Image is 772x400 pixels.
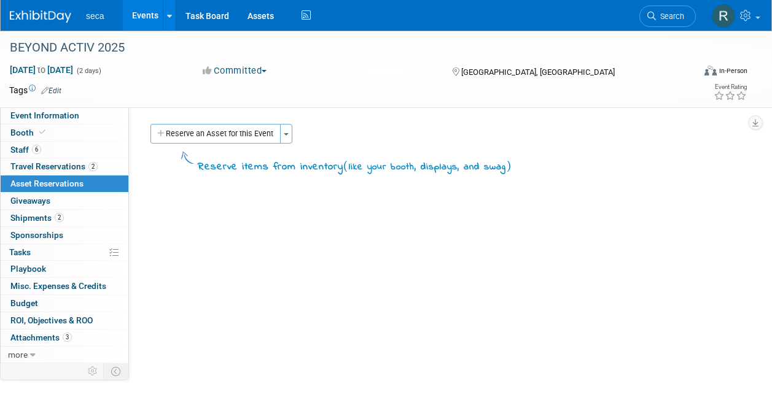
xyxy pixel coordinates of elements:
[461,67,615,77] span: [GEOGRAPHIC_DATA], [GEOGRAPHIC_DATA]
[349,160,506,174] span: like your booth, displays, and swag
[1,210,128,226] a: Shipments2
[76,67,101,75] span: (2 days)
[1,261,128,277] a: Playbook
[1,125,128,141] a: Booth
[1,329,128,346] a: Attachments3
[1,175,128,192] a: Asset Reservations
[10,298,38,308] span: Budget
[1,347,128,363] a: more
[86,11,104,21] span: seca
[198,64,271,77] button: Committed
[6,37,684,59] div: BEYOND ACTIV 2025
[1,107,128,124] a: Event Information
[10,196,50,206] span: Giveaways
[10,333,72,342] span: Attachments
[10,315,93,325] span: ROI, Objectives & ROO
[63,333,72,342] span: 3
[10,145,41,155] span: Staff
[656,12,684,21] span: Search
[9,84,61,96] td: Tags
[9,64,74,75] span: [DATE] [DATE]
[1,158,128,175] a: Travel Reservations2
[639,6,696,27] a: Search
[1,142,128,158] a: Staff6
[41,87,61,95] a: Edit
[8,350,28,360] span: more
[1,244,128,261] a: Tasks
[712,4,735,28] img: Rachel Jordan
[704,66,717,75] img: Format-Inperson.png
[1,278,128,294] a: Misc. Expenses & Credits
[55,213,64,222] span: 2
[10,10,71,23] img: ExhibitDay
[198,158,512,175] div: Reserve items from inventory
[10,128,48,137] span: Booth
[9,247,31,257] span: Tasks
[1,312,128,329] a: ROI, Objectives & ROO
[10,230,63,240] span: Sponsorships
[719,66,747,75] div: In-Person
[104,363,129,379] td: Toggle Event Tabs
[36,65,47,75] span: to
[1,295,128,312] a: Budget
[506,160,512,172] span: )
[714,84,747,90] div: Event Rating
[10,110,79,120] span: Event Information
[32,145,41,154] span: 6
[39,129,45,136] i: Booth reservation complete
[10,161,98,171] span: Travel Reservations
[10,264,46,274] span: Playbook
[10,281,106,291] span: Misc. Expenses & Credits
[88,162,98,171] span: 2
[82,363,104,379] td: Personalize Event Tab Strip
[10,179,84,188] span: Asset Reservations
[150,124,281,144] button: Reserve an Asset for this Event
[343,160,349,172] span: (
[1,227,128,244] a: Sponsorships
[1,193,128,209] a: Giveaways
[640,64,747,82] div: Event Format
[10,213,64,223] span: Shipments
